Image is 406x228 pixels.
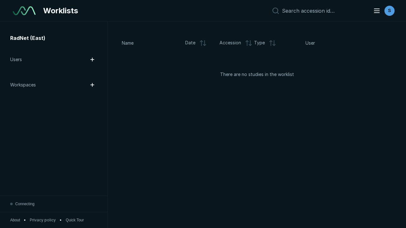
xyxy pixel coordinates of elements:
span: Name [122,40,134,47]
span: Connecting [15,201,35,207]
button: About [10,217,20,223]
span: User [305,40,315,47]
span: Workspaces [10,81,36,88]
button: Connecting [10,196,35,212]
input: Search accession id… [282,8,365,14]
a: See-Mode Logo [10,4,38,18]
span: • [24,217,26,223]
span: There are no studies in the worklist [220,71,294,78]
a: RadNet (East) [9,32,99,44]
span: RadNet (East) [10,34,45,42]
span: • [60,217,62,223]
span: Accession [219,39,241,47]
div: avatar-name [384,6,395,16]
button: avatar-name [369,4,396,17]
a: Privacy policy [30,217,56,223]
span: Type [254,39,265,47]
span: Worklists [43,5,78,16]
span: Date [185,39,195,47]
span: Users [10,56,22,63]
img: See-Mode Logo [13,6,36,15]
button: Quick Tour [66,217,84,223]
span: S [388,7,391,14]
